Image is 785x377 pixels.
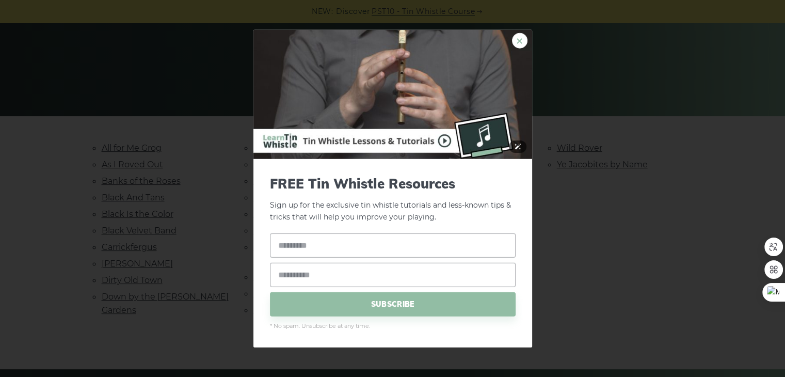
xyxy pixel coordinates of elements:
[270,176,516,192] span: FREE Tin Whistle Resources
[270,176,516,223] p: Sign up for the exclusive tin whistle tutorials and less-known tips & tricks that will help you i...
[253,30,532,159] img: Tin Whistle Buying Guide Preview
[512,33,527,49] a: ×
[270,321,516,331] span: * No spam. Unsubscribe at any time.
[270,292,516,316] span: SUBSCRIBE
